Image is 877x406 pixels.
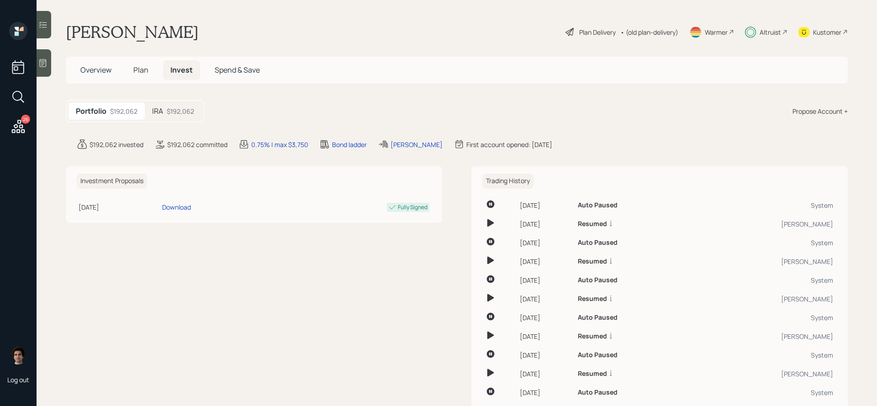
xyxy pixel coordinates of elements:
span: Plan [133,65,148,75]
div: $192,062 [110,106,137,116]
div: [DATE] [520,238,570,248]
div: $192,062 invested [90,140,143,149]
div: [PERSON_NAME] [718,257,833,266]
div: [DATE] [79,202,158,212]
h6: Resumed [578,370,607,378]
div: [DATE] [520,350,570,360]
h6: Resumed [578,332,607,340]
h5: Portfolio [76,107,106,116]
div: Plan Delivery [579,27,616,37]
span: Overview [80,65,111,75]
h6: Auto Paused [578,201,618,209]
div: Kustomer [813,27,841,37]
div: Log out [7,375,29,384]
div: [PERSON_NAME] [718,219,833,229]
h6: Auto Paused [578,351,618,359]
div: System [718,388,833,397]
div: [DATE] [520,294,570,304]
h6: Auto Paused [578,276,618,284]
div: • (old plan-delivery) [620,27,678,37]
img: harrison-schaefer-headshot-2.png [9,346,27,364]
div: System [718,275,833,285]
div: [PERSON_NAME] [718,369,833,379]
div: Altruist [760,27,781,37]
div: $192,062 [167,106,194,116]
h6: Resumed [578,220,607,228]
div: [DATE] [520,219,570,229]
h1: [PERSON_NAME] [66,22,199,42]
h6: Resumed [578,295,607,303]
div: [DATE] [520,369,570,379]
div: System [718,313,833,322]
div: 26 [21,115,30,124]
h6: Auto Paused [578,389,618,396]
div: [PERSON_NAME] [718,332,833,341]
h5: IRA [152,107,163,116]
div: [DATE] [520,257,570,266]
span: Spend & Save [215,65,260,75]
div: [DATE] [520,275,570,285]
div: System [718,238,833,248]
div: [PERSON_NAME] [718,294,833,304]
div: First account opened: [DATE] [466,140,552,149]
h6: Auto Paused [578,314,618,322]
div: System [718,200,833,210]
div: Bond ladder [332,140,367,149]
h6: Investment Proposals [77,174,147,189]
div: $192,062 committed [167,140,227,149]
div: Download [162,202,191,212]
div: Propose Account + [792,106,848,116]
span: Invest [170,65,193,75]
h6: Auto Paused [578,239,618,247]
div: [DATE] [520,332,570,341]
div: [PERSON_NAME] [391,140,443,149]
div: 0.75% | max $3,750 [251,140,308,149]
div: System [718,350,833,360]
div: [DATE] [520,200,570,210]
div: Fully Signed [398,203,428,211]
div: [DATE] [520,388,570,397]
div: [DATE] [520,313,570,322]
h6: Trading History [482,174,534,189]
h6: Resumed [578,258,607,265]
div: Warmer [705,27,728,37]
